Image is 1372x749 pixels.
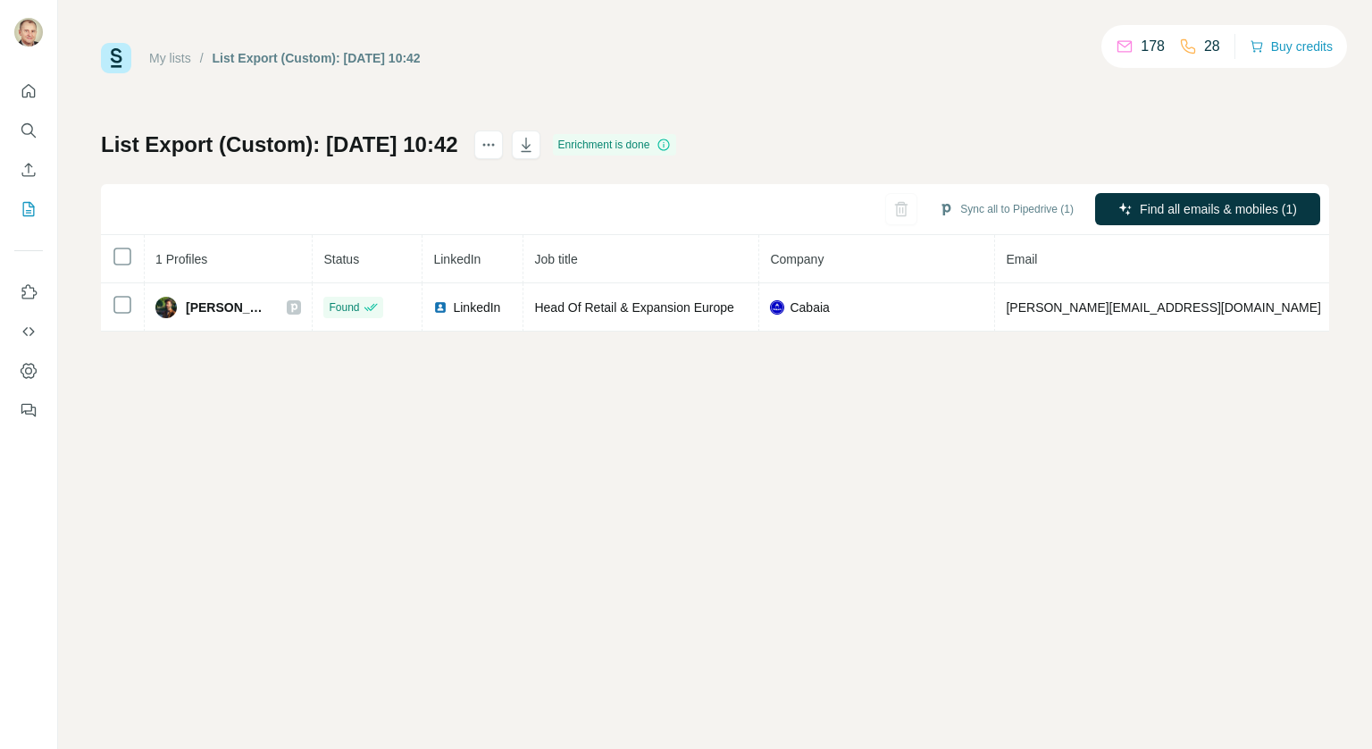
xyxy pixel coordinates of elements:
[186,299,269,316] span: [PERSON_NAME]
[433,300,448,315] img: LinkedIn logo
[14,193,43,225] button: My lists
[14,394,43,426] button: Feedback
[14,355,43,387] button: Dashboard
[1141,36,1165,57] p: 178
[1140,200,1297,218] span: Find all emails & mobiles (1)
[474,130,503,159] button: actions
[323,252,359,266] span: Status
[790,299,829,316] span: Cabaia
[14,316,43,348] button: Use Surfe API
[14,75,43,107] button: Quick start
[1250,34,1333,59] button: Buy credits
[553,134,677,156] div: Enrichment is done
[14,18,43,46] img: Avatar
[149,51,191,65] a: My lists
[770,252,824,266] span: Company
[1204,36,1220,57] p: 28
[101,43,131,73] img: Surfe Logo
[1095,193,1320,225] button: Find all emails & mobiles (1)
[155,297,177,318] img: Avatar
[1006,252,1037,266] span: Email
[101,130,458,159] h1: List Export (Custom): [DATE] 10:42
[14,276,43,308] button: Use Surfe on LinkedIn
[14,154,43,186] button: Enrich CSV
[534,300,733,315] span: Head Of Retail & Expansion Europe
[433,252,481,266] span: LinkedIn
[155,252,207,266] span: 1 Profiles
[926,196,1086,223] button: Sync all to Pipedrive (1)
[453,299,500,316] span: LinkedIn
[14,114,43,147] button: Search
[534,252,577,266] span: Job title
[770,300,784,315] img: company-logo
[329,299,359,316] span: Found
[213,49,421,67] div: List Export (Custom): [DATE] 10:42
[200,49,204,67] li: /
[1006,300,1320,315] span: [PERSON_NAME][EMAIL_ADDRESS][DOMAIN_NAME]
